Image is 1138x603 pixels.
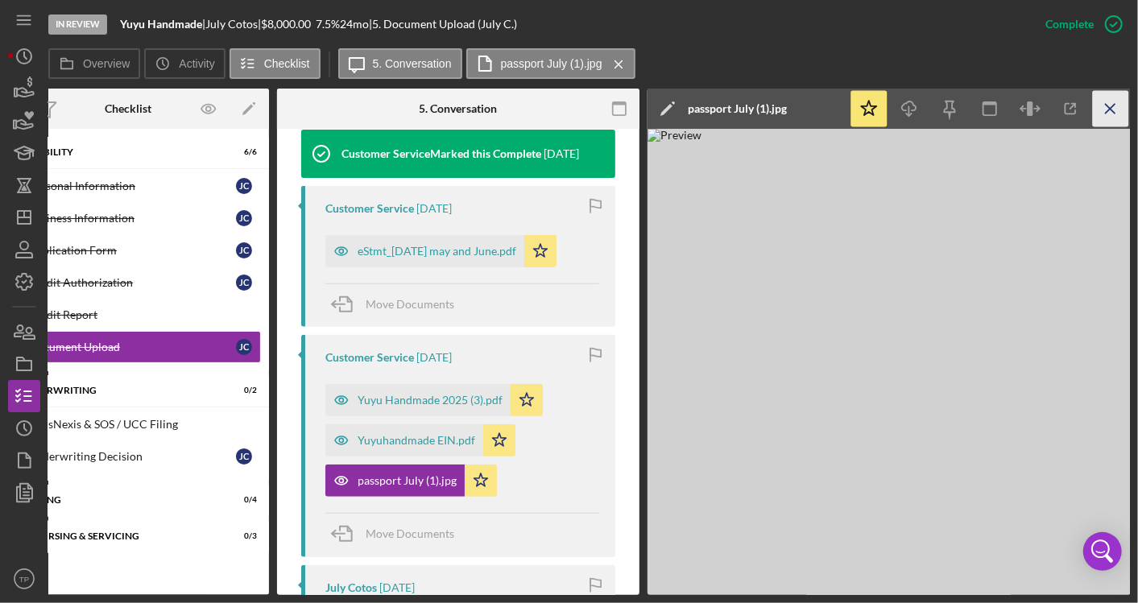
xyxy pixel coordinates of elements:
[83,57,130,70] label: Overview
[358,474,457,487] div: passport July (1).jpg
[28,308,260,321] div: Credit Report
[325,351,414,364] div: Customer Service
[19,147,217,157] div: Eligibility
[28,244,236,257] div: Application Form
[236,275,252,291] div: J C
[325,424,515,456] button: Yuyuhandmade EIN.pdf
[205,18,261,31] div: July Cotos |
[19,495,217,505] div: Closing
[358,245,516,258] div: eStmt_[DATE] may and June.pdf
[236,178,252,194] div: J C
[236,242,252,258] div: J C
[28,180,236,192] div: Personal Information
[316,18,340,31] div: 7.5 %
[325,202,414,215] div: Customer Service
[341,147,541,160] div: Customer Service Marked this Complete
[19,386,217,395] div: Underwriting
[120,18,205,31] div: |
[358,394,503,407] div: Yuyu Handmade 2025 (3).pdf
[179,57,214,70] label: Activity
[369,18,517,31] div: | 5. Document Upload (July C.)
[236,210,252,226] div: J C
[1045,8,1094,40] div: Complete
[230,48,321,79] button: Checklist
[28,418,260,431] div: LexisNexis & SOS / UCC Filing
[416,202,452,215] time: 2025-08-05 17:50
[120,17,202,31] b: Yuyu Handmade
[379,581,415,594] time: 2025-08-05 07:35
[325,465,497,497] button: passport July (1).jpg
[236,448,252,465] div: J C
[28,450,236,463] div: Underwriting Decision
[1083,532,1122,571] div: Open Intercom Messenger
[19,531,217,541] div: Disbursing & Servicing
[105,102,151,115] div: Checklist
[325,384,543,416] button: Yuyu Handmade 2025 (3).pdf
[228,386,257,395] div: 0 / 2
[264,57,310,70] label: Checklist
[325,235,557,267] button: eStmt_[DATE] may and June.pdf
[144,48,225,79] button: Activity
[236,339,252,355] div: J C
[228,495,257,505] div: 0 / 4
[28,276,236,289] div: Credit Authorization
[466,48,635,79] button: passport July (1).jpg
[48,48,140,79] button: Overview
[544,147,579,160] time: 2025-08-05 17:59
[261,18,316,31] div: $8,000.00
[1029,8,1130,40] button: Complete
[325,581,377,594] div: July Cotos
[8,563,40,595] button: TP
[373,57,452,70] label: 5. Conversation
[48,14,107,35] div: In Review
[325,284,470,324] button: Move Documents
[366,527,454,540] span: Move Documents
[340,18,369,31] div: 24 mo
[228,147,257,157] div: 6 / 6
[338,48,462,79] button: 5. Conversation
[28,341,236,353] div: Document Upload
[325,514,470,554] button: Move Documents
[420,102,498,115] div: 5. Conversation
[688,102,787,115] div: passport July (1).jpg
[228,531,257,541] div: 0 / 3
[358,434,475,447] div: Yuyuhandmade EIN.pdf
[19,575,29,584] text: TP
[501,57,602,70] label: passport July (1).jpg
[366,297,454,311] span: Move Documents
[28,212,236,225] div: Business Information
[648,129,1131,595] img: Preview
[416,351,452,364] time: 2025-08-05 16:52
